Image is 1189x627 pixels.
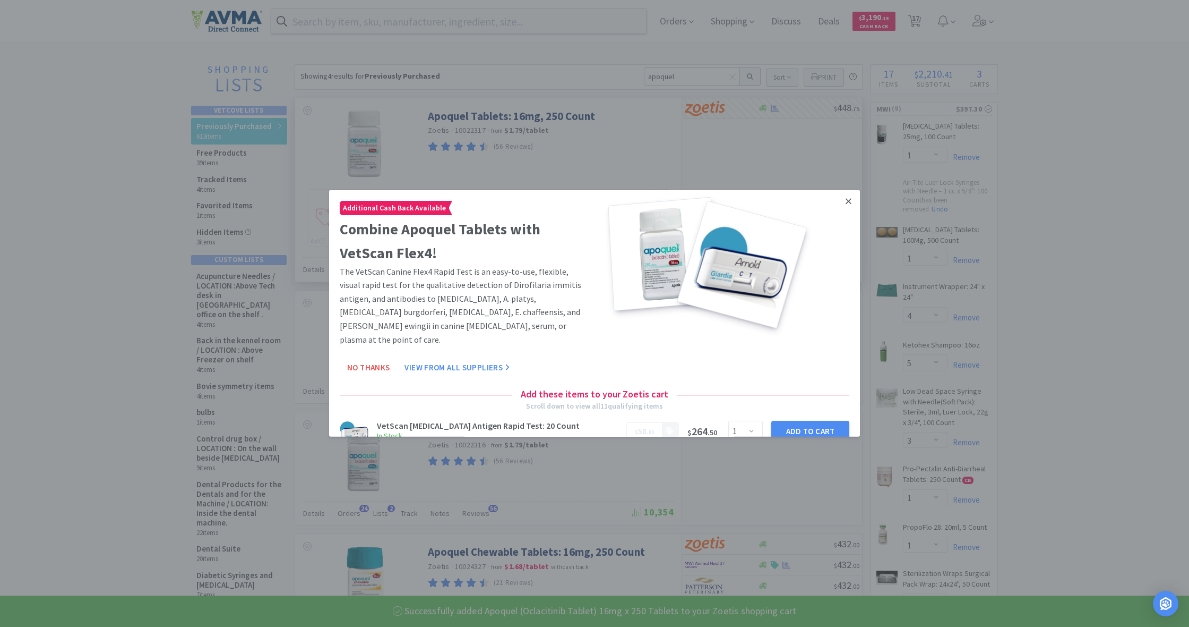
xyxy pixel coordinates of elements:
[771,421,849,442] button: Add to Cart
[512,387,677,402] h4: Add these items to your Zoetis cart
[340,357,397,378] button: No Thanks
[340,265,590,346] p: The VetScan Canine Flex4 Rapid Test is an easy-to-use, flexible, visual rapid test for the qualit...
[340,217,590,265] h2: Combine Apoquel Tablets with VetScan Flex4!
[638,426,647,436] span: 58
[377,421,619,430] h3: VetScan [MEDICAL_DATA] Antigen Rapid Test: 20 Count
[687,425,717,438] span: 264
[526,400,663,411] div: Scroll down to view all 11 qualifying items
[635,426,654,436] span: .
[649,429,654,436] span: 80
[1153,591,1178,616] div: Open Intercom Messenger
[635,429,638,436] span: $
[340,417,368,446] img: 993ec5547c3140518f5703dc3691e40c_53958.jpeg
[340,201,449,215] span: Additional Cash Back Available
[377,430,619,442] h6: In Stock
[397,357,517,378] button: View From All Suppliers
[687,428,692,437] span: $
[708,428,717,437] span: . 50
